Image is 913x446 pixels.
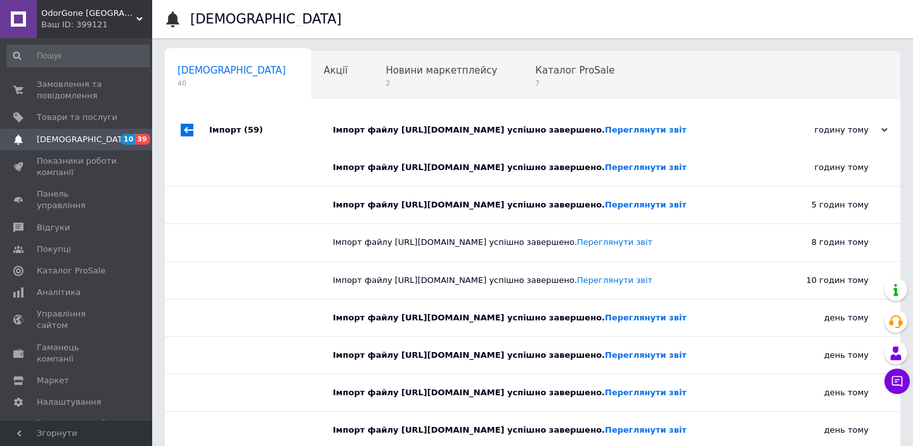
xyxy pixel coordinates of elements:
[37,308,117,331] span: Управління сайтом
[577,275,652,285] a: Переглянути звіт
[742,374,900,411] div: день тому
[605,125,687,134] a: Переглянути звіт
[742,299,900,336] div: день тому
[37,79,117,102] span: Замовлення та повідомлення
[37,134,131,145] span: [DEMOGRAPHIC_DATA]
[41,19,152,30] div: Ваш ID: 399121
[742,262,900,299] div: 10 годин тому
[333,124,761,136] div: Імпорт файлу [URL][DOMAIN_NAME] успішно завершено.
[577,237,652,247] a: Переглянути звіт
[41,8,136,19] span: OdorGone Ukraine
[605,350,687,360] a: Переглянути звіт
[37,397,101,408] span: Налаштування
[333,275,742,286] div: Імпорт файлу [URL][DOMAIN_NAME] успішно завершено.
[742,224,900,261] div: 8 годин тому
[37,112,117,123] span: Товари та послуги
[37,287,81,298] span: Аналітика
[37,265,105,277] span: Каталог ProSale
[742,187,900,223] div: 5 годин тому
[333,162,742,173] div: Імпорт файлу [URL][DOMAIN_NAME] успішно завершено.
[385,65,497,76] span: Новини маркетплейсу
[333,387,742,398] div: Імпорт файлу [URL][DOMAIN_NAME] успішно завершено.
[884,369,910,394] button: Чат з покупцем
[178,65,286,76] span: [DEMOGRAPHIC_DATA]
[244,125,263,134] span: (59)
[605,388,687,397] a: Переглянути звіт
[605,162,687,172] a: Переглянути звіт
[37,222,70,233] span: Відгуки
[605,200,687,209] a: Переглянути звіт
[742,337,900,374] div: день тому
[190,11,342,27] h1: [DEMOGRAPHIC_DATA]
[385,79,497,88] span: 2
[37,155,117,178] span: Показники роботи компанії
[333,199,742,211] div: Імпорт файлу [URL][DOMAIN_NAME] успішно завершено.
[605,425,687,435] a: Переглянути звіт
[209,111,333,149] div: Імпорт
[333,424,742,436] div: Імпорт файлу [URL][DOMAIN_NAME] успішно завершено.
[324,65,348,76] span: Акції
[37,244,71,255] span: Покупці
[535,65,614,76] span: Каталог ProSale
[333,237,742,248] div: Імпорт файлу [URL][DOMAIN_NAME] успішно завершено.
[135,134,150,145] span: 39
[178,79,286,88] span: 40
[605,313,687,322] a: Переглянути звіт
[742,149,900,186] div: годину тому
[333,312,742,324] div: Імпорт файлу [URL][DOMAIN_NAME] успішно завершено.
[37,188,117,211] span: Панель управління
[535,79,614,88] span: 7
[6,44,150,67] input: Пошук
[120,134,135,145] span: 10
[761,124,888,136] div: годину тому
[37,375,69,386] span: Маркет
[333,350,742,361] div: Імпорт файлу [URL][DOMAIN_NAME] успішно завершено.
[37,342,117,365] span: Гаманець компанії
